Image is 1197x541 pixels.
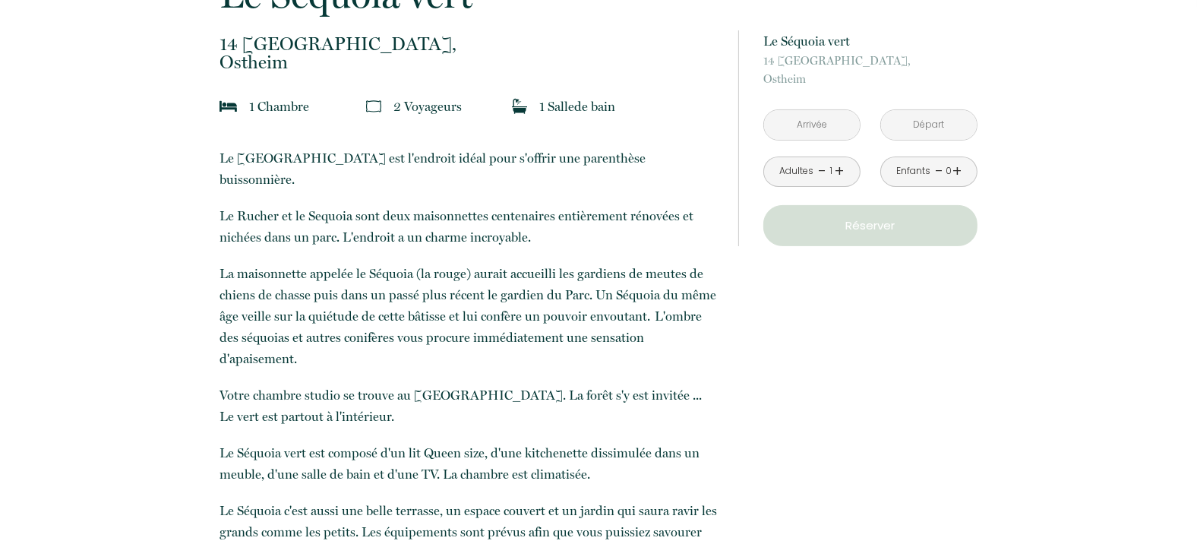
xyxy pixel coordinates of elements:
p: Réserver [769,217,972,235]
p: Ostheim [763,52,977,88]
button: Réserver [763,205,977,246]
span: 14 [GEOGRAPHIC_DATA], [220,35,718,53]
span: 14 [GEOGRAPHIC_DATA], [763,52,977,70]
p: La maisonnette appelée le Séquoia (la rouge) aurait accueilli les gardiens de meutes de chiens de... [220,263,718,369]
img: guests [366,99,381,114]
a: - [818,160,826,183]
p: Le Rucher et le Sequoia sont deux maisonnettes centenaires entièrement rénovées et nichées dans u... [220,205,718,248]
input: Arrivée [764,110,860,140]
p: 2 Voyageur [393,96,462,117]
p: Le Séquoia vert est composé d'un lit Queen size, d'une kitchenette dissimulée dans un meuble, d'u... [220,442,718,485]
p: Votre chambre studio se trouve au [GEOGRAPHIC_DATA]. La forêt s'y est invitée ... Le vert est par... [220,384,718,427]
p: ​Le [GEOGRAPHIC_DATA] est l'endroit idéal pour s'offrir une parenthèse buissonnière. [220,147,718,190]
a: + [952,160,962,183]
div: 0 [945,164,952,179]
div: Adultes [779,164,813,179]
a: + [835,160,845,183]
div: Enfants [896,164,930,179]
p: Ostheim [220,35,718,71]
a: - [935,160,943,183]
span: s [456,99,462,114]
p: 1 Chambre [249,96,309,117]
div: 1 [827,164,835,179]
input: Départ [881,110,977,140]
p: 1 Salle de bain [539,96,615,117]
p: Le Séquoia vert [763,30,977,52]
